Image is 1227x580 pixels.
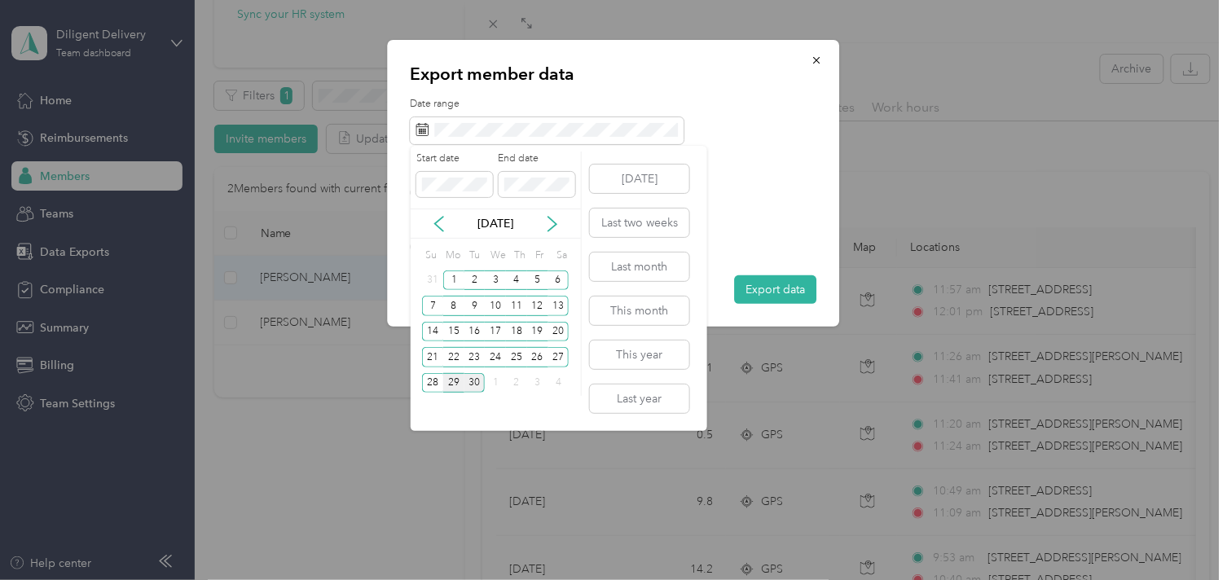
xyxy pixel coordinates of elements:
div: 8 [443,296,464,316]
div: 3 [527,373,548,393]
button: Export data [735,275,817,304]
label: End date [499,152,575,166]
label: Start date [416,152,493,166]
div: 17 [485,322,506,342]
div: 19 [527,322,548,342]
div: Mo [443,244,461,267]
div: 6 [548,270,570,291]
div: Sa [554,244,570,267]
div: Su [422,244,438,267]
div: 30 [464,373,486,393]
label: Date range [411,97,817,112]
p: Export member data [411,63,817,86]
div: 22 [443,347,464,367]
div: 1 [485,373,506,393]
div: 3 [485,270,506,291]
div: 31 [422,270,443,291]
button: This month [590,297,689,325]
div: 13 [548,296,570,316]
p: [DATE] [461,215,530,232]
div: 10 [485,296,506,316]
div: 24 [485,347,506,367]
iframe: Everlance-gr Chat Button Frame [1136,489,1227,580]
div: 12 [527,296,548,316]
button: This year [590,341,689,369]
div: 15 [443,322,464,342]
button: Last month [590,253,689,281]
div: 9 [464,296,486,316]
div: Tu [467,244,482,267]
div: 2 [506,373,527,393]
div: 23 [464,347,486,367]
div: 29 [443,373,464,393]
div: 26 [527,347,548,367]
div: 7 [422,296,443,316]
button: Last two weeks [590,209,689,237]
div: Th [512,244,527,267]
div: We [487,244,506,267]
div: 11 [506,296,527,316]
div: 16 [464,322,486,342]
div: 14 [422,322,443,342]
div: 20 [548,322,570,342]
div: 2 [464,270,486,291]
div: Fr [533,244,548,267]
button: Last year [590,384,689,413]
div: 28 [422,373,443,393]
button: [DATE] [590,165,689,193]
div: 4 [506,270,527,291]
div: 18 [506,322,527,342]
div: 27 [548,347,570,367]
div: 25 [506,347,527,367]
div: 4 [548,373,570,393]
div: 1 [443,270,464,291]
div: 5 [527,270,548,291]
div: 21 [422,347,443,367]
